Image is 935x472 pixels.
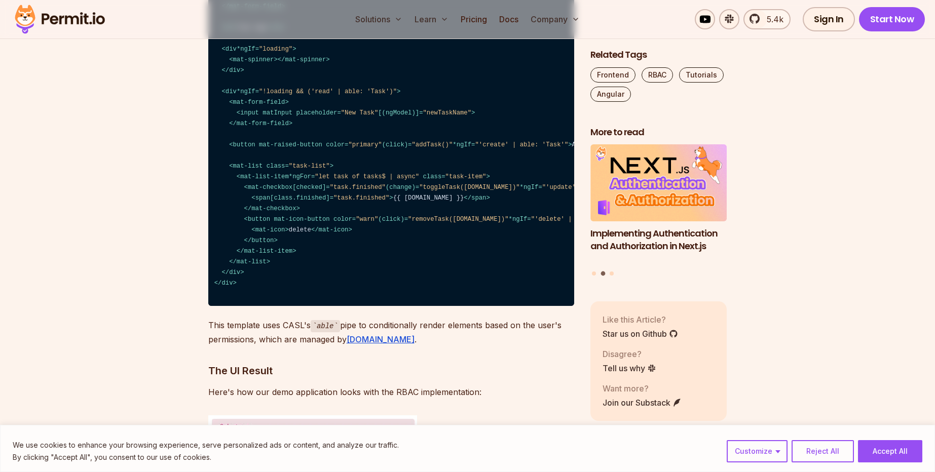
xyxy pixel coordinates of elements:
h3: The UI Result [208,363,574,379]
span: div [226,46,237,53]
span: < > [229,56,278,63]
p: Want more? [603,382,682,395]
img: Permit logo [10,2,109,36]
a: Docs [495,9,522,29]
button: Go to slide 2 [601,271,605,276]
a: Start Now [859,7,925,31]
span: < = ( )= * = > [229,141,572,148]
a: RBAC [642,67,673,83]
span: ngIf [523,184,538,191]
span: color [326,141,345,148]
a: Join our Substack [603,397,682,409]
span: click [386,141,404,148]
button: Go to slide 3 [610,271,614,276]
a: Star us on Github [603,328,678,340]
span: < * = > [221,46,296,53]
span: ngModel [386,109,412,116]
span: placeholder [296,109,338,116]
span: </ > [221,269,244,276]
span: "task-item" [445,173,487,180]
span: button [251,237,274,244]
a: Angular [590,87,631,102]
span: </ > [229,258,270,265]
a: [DOMAIN_NAME] [347,334,415,344]
span: mat-icon [319,226,349,233]
span: mat-list [233,163,263,170]
span: checked [296,184,322,191]
span: < * = = > [237,173,490,180]
span: "'update' | able: 'Task'" [542,184,635,191]
span: button [233,141,255,148]
button: Go to slide 1 [592,271,596,276]
span: "'create' | able: 'Task'" [475,141,568,148]
span: input [240,109,259,116]
button: Reject All [792,440,854,462]
span: "toggleTask([DOMAIN_NAME])" [419,184,519,191]
span: mat-spinner [285,56,326,63]
span: mat-list [237,258,267,265]
span: "warn" [356,216,378,223]
span: "'delete' | able: 'Task'" [531,216,624,223]
span: "newTaskName" [423,109,472,116]
span: < * = > [221,88,400,95]
span: "let task of tasks$ | async" [315,173,419,180]
span: span [255,194,270,202]
a: Pricing [457,9,491,29]
p: We use cookies to enhance your browsing experience, serve personalized ads or content, and analyz... [13,439,399,451]
h2: More to read [590,126,727,139]
span: < [ ]= > [251,194,393,202]
span: button [248,216,270,223]
span: ngIf [512,216,527,223]
p: Disagree? [603,348,656,360]
span: < > [229,99,289,106]
button: Accept All [858,440,922,462]
p: Here's how our demo application looks with the RBAC implementation: [208,385,574,399]
span: "primary" [348,141,382,148]
span: "New Task" [341,109,379,116]
span: class [423,173,441,180]
span: mat-icon [255,226,285,233]
a: 5.4k [743,9,791,29]
span: click [382,216,401,223]
a: Sign In [803,7,855,31]
span: < > [251,226,289,233]
span: ngIf [240,46,255,53]
span: < = ( )= * = > [244,216,628,223]
span: </ > [221,67,244,74]
span: 5.4k [761,13,783,25]
span: mat-form-field [237,120,289,127]
span: < = > [229,163,333,170]
span: div [229,269,240,276]
span: mat-list-item [244,248,293,255]
span: mat-checkbox [251,205,296,212]
span: mat-form-field [233,99,285,106]
a: Tutorials [679,67,724,83]
span: ngFor [292,173,311,180]
span: </ > [464,194,490,202]
a: Implementing Authentication and Authorization in Next.jsImplementing Authentication and Authoriza... [590,145,727,265]
span: ngIf [240,88,255,95]
button: Learn [410,9,453,29]
p: This template uses CASL's pipe to conditionally render elements based on the user's permissions, ... [208,318,574,347]
span: div [221,280,233,287]
span: div [226,88,237,95]
span: div [229,67,240,74]
span: </ > [214,280,237,287]
a: Tell us why [603,362,656,374]
span: class.finished [274,194,326,202]
a: Frontend [590,67,635,83]
button: Customize [727,440,788,462]
span: mat-spinner [233,56,274,63]
span: span [471,194,486,202]
span: </ > [237,248,296,255]
code: able [311,320,340,332]
h2: Related Tags [590,49,727,61]
span: "loading" [259,46,292,53]
span: </ > [244,205,300,212]
span: </ > [278,56,330,63]
h3: Implementing Authentication and Authorization in Next.js [590,227,727,253]
span: </ > [244,237,278,244]
span: mat-raised-button [259,141,322,148]
div: Posts [590,145,727,278]
p: Like this Article? [603,313,678,326]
